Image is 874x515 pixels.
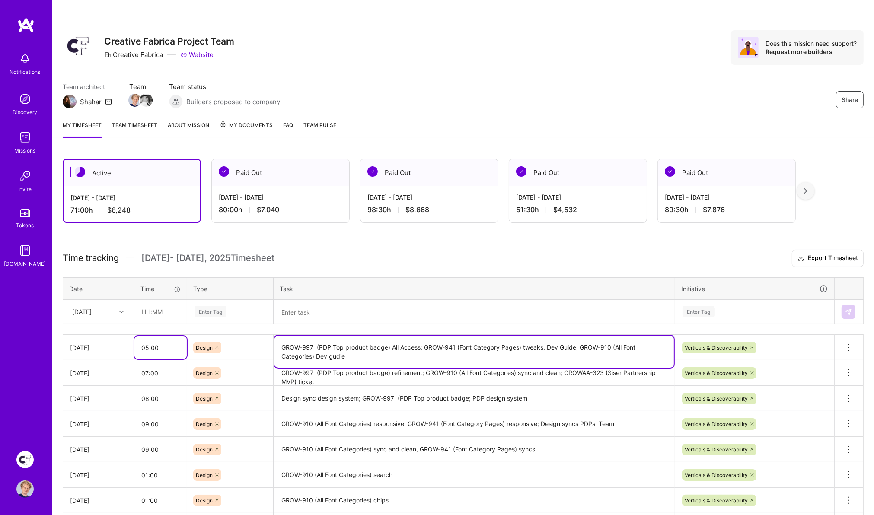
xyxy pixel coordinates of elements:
div: Time [140,284,181,293]
span: Team architect [63,82,112,91]
img: Avatar [738,37,759,58]
img: Paid Out [665,166,675,177]
div: [DATE] - [DATE] [219,193,342,202]
img: discovery [16,90,34,108]
img: Active [75,167,85,177]
div: [DATE] - [DATE] [367,193,491,202]
a: User Avatar [14,480,36,498]
button: Export Timesheet [792,250,864,267]
div: Enter Tag [683,305,715,318]
div: [DATE] [72,307,92,316]
span: Design [196,421,213,427]
span: Verticals & Discoverability [685,472,748,478]
div: Shahar [80,97,102,106]
img: Team Member Avatar [128,94,141,107]
input: HH:MM [134,413,187,436]
input: HH:MM [134,387,187,410]
img: tokens [20,209,30,217]
textarea: GROW-910 (All Font Categories) responsive; GROW-941 (Font Category Pages) responsive; Design sync... [274,412,674,436]
i: icon Download [797,254,804,263]
div: Invite [19,184,32,194]
a: Team timesheet [112,121,157,138]
input: HH:MM [134,362,187,385]
img: Paid Out [219,166,229,177]
div: 89:30 h [665,205,788,214]
img: Team Member Avatar [140,94,153,107]
img: guide book [16,242,34,259]
div: Does this mission need support? [766,39,857,48]
span: $7,040 [257,205,279,214]
textarea: GROW-910 (All Font Categories) chips [274,489,674,512]
img: Paid Out [367,166,378,177]
a: Team Member Avatar [129,93,140,108]
img: Paid Out [516,166,526,177]
div: 71:00 h [70,206,193,215]
div: [DATE] [70,445,127,454]
span: Verticals & Discoverability [685,344,748,351]
span: [DATE] - [DATE] , 2025 Timesheet [141,253,274,264]
img: bell [16,50,34,67]
a: FAQ [283,121,293,138]
span: Time tracking [63,253,119,264]
div: Tokens [16,221,34,230]
span: Verticals & Discoverability [685,370,748,376]
span: Design [196,370,213,376]
div: Paid Out [212,159,349,186]
span: $4,532 [553,205,577,214]
input: HH:MM [135,300,186,323]
th: Task [274,277,675,300]
img: User Avatar [16,480,34,498]
div: [DOMAIN_NAME] [4,259,46,268]
textarea: Design sync design system; GROW-997 (PDP Top product badge; PDP design system [274,387,674,410]
img: Company Logo [63,30,94,61]
input: HH:MM [134,438,187,461]
div: [DATE] - [DATE] [665,193,788,202]
span: Builders proposed to company [186,97,280,106]
div: Discovery [13,108,38,117]
span: Team [129,82,152,91]
span: $6,248 [107,206,131,215]
th: Date [63,277,134,300]
i: icon Mail [105,98,112,105]
img: Team Architect [63,95,77,108]
div: [DATE] [70,369,127,378]
img: Builders proposed to company [169,95,183,108]
span: Verticals & Discoverability [685,497,748,504]
div: 80:00 h [219,205,342,214]
div: Request more builders [766,48,857,56]
i: icon CompanyGray [104,51,111,58]
div: Paid Out [509,159,647,186]
span: Design [196,446,213,453]
h3: Creative Fabrica Project Team [104,36,234,47]
span: My Documents [220,121,273,130]
span: Verticals & Discoverability [685,395,748,402]
span: Design [196,472,213,478]
i: icon Chevron [119,310,124,314]
div: Missions [15,146,36,155]
div: [DATE] [70,343,127,352]
th: Type [187,277,274,300]
div: [DATE] - [DATE] [516,193,640,202]
div: [DATE] [70,470,127,480]
a: My timesheet [63,121,102,138]
div: Notifications [10,67,41,76]
span: Design [196,344,213,351]
span: Design [196,395,213,402]
a: Creative Fabrica Project Team [14,451,36,468]
a: My Documents [220,121,273,138]
div: [DATE] [70,394,127,403]
input: HH:MM [134,336,187,359]
span: Share [842,95,858,104]
div: [DATE] [70,496,127,505]
button: Share [836,91,864,108]
div: Creative Fabrica [104,50,163,59]
div: Initiative [681,284,828,294]
a: Website [180,50,214,59]
textarea: GROW-997 (PDP Top product badge) All Access; GROW-941 (Font Category Pages) tweaks, Dev Guide; GR... [274,336,674,368]
textarea: GROW-997 (PDP Top product badge) refinement; GROW-910 (All Font Categories) sync and clean; GROWA... [274,361,674,385]
img: logo [17,17,35,33]
img: teamwork [16,129,34,146]
textarea: GROW-910 (All Font Categories) sync and clean, GROW-941 (Font Category Pages) syncs, [274,438,674,461]
div: Enter Tag [195,305,226,318]
a: Team Pulse [303,121,336,138]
